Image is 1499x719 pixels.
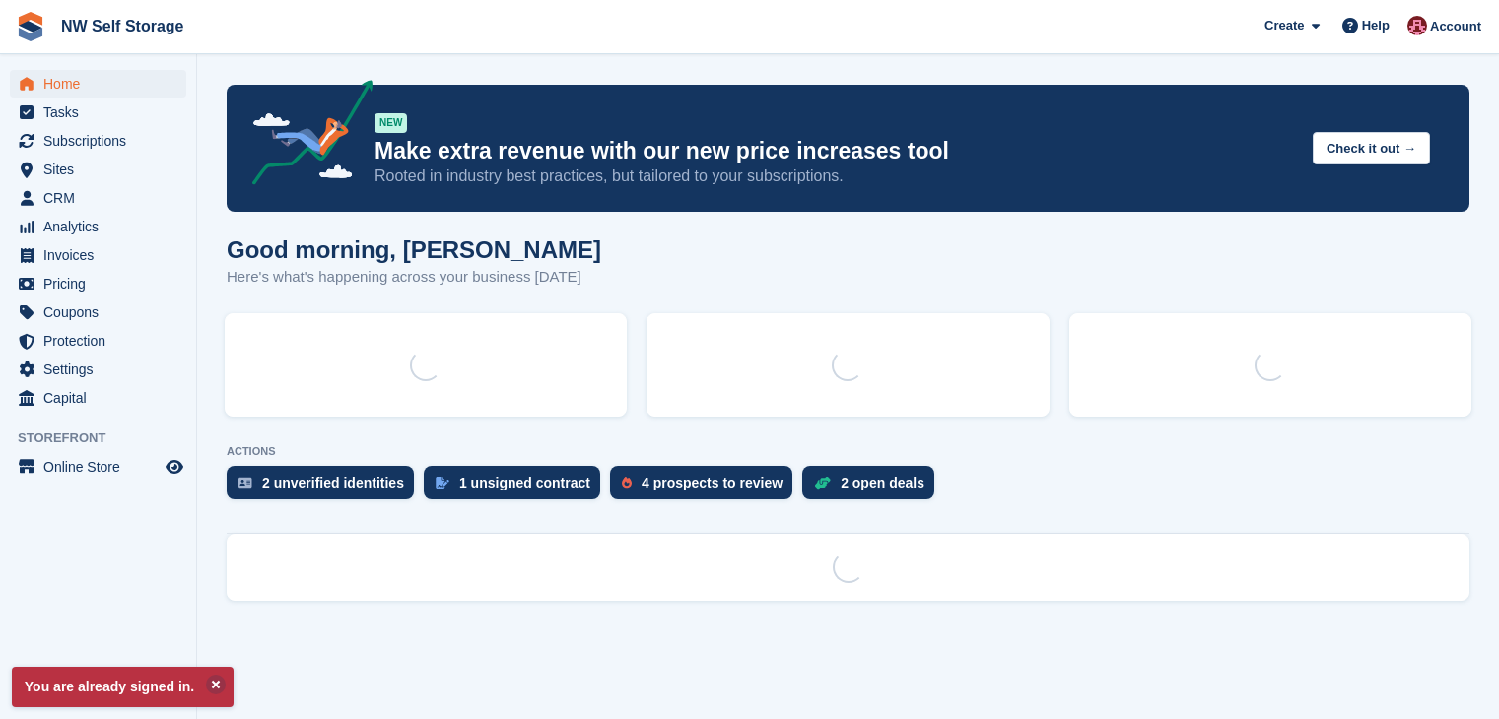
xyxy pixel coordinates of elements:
div: 4 prospects to review [642,475,783,490]
span: Tasks [43,98,162,126]
span: Capital [43,384,162,412]
p: You are already signed in. [12,667,234,707]
button: Check it out → [1313,132,1430,164]
a: 2 open deals [802,466,944,509]
div: NEW [375,113,407,133]
span: Settings [43,356,162,383]
img: Josh Vines [1407,16,1427,35]
a: menu [10,98,186,126]
a: 2 unverified identities [227,466,424,509]
span: Coupons [43,298,162,326]
a: menu [10,184,186,212]
span: Storefront [18,428,196,448]
span: Home [43,70,162,98]
img: deal-1b604bf984904fb50ccaf53a9ad4b4a5d6e5aea283cecdc64d6e3604feb123c2.svg [814,476,831,490]
span: Online Store [43,453,162,481]
div: 2 open deals [841,475,924,490]
span: Help [1362,16,1390,35]
a: menu [10,213,186,240]
a: menu [10,70,186,98]
div: 1 unsigned contract [459,475,590,490]
p: Here's what's happening across your business [DATE] [227,266,601,289]
img: verify_identity-adf6edd0f0f0b5bbfe63781bf79b02c33cf7c696d77639b501bdc392416b5a36.svg [238,477,252,489]
img: price-adjustments-announcement-icon-8257ccfd72463d97f412b2fc003d46551f7dbcb40ab6d574587a9cd5c0d94... [236,80,374,192]
a: 4 prospects to review [610,466,802,509]
p: ACTIONS [227,445,1469,458]
img: stora-icon-8386f47178a22dfd0bd8f6a31ec36ba5ce8667c1dd55bd0f319d3a0aa187defe.svg [16,12,45,41]
a: menu [10,298,186,326]
span: Account [1430,17,1481,36]
a: menu [10,241,186,269]
a: Preview store [163,455,186,479]
span: Protection [43,327,162,355]
span: Invoices [43,241,162,269]
a: menu [10,127,186,155]
a: menu [10,327,186,355]
span: Analytics [43,213,162,240]
p: Rooted in industry best practices, but tailored to your subscriptions. [375,165,1297,187]
a: menu [10,156,186,183]
span: Sites [43,156,162,183]
span: Pricing [43,270,162,297]
div: 2 unverified identities [262,475,404,490]
a: menu [10,356,186,383]
a: NW Self Storage [53,10,191,42]
h1: Good morning, [PERSON_NAME] [227,236,601,263]
a: menu [10,270,186,297]
span: Create [1264,16,1304,35]
span: CRM [43,184,162,212]
img: contract_signature_icon-13c848040528278c33f63329250d36e43548de30e8caae1d1a13099fd9432cc5.svg [436,477,449,489]
img: prospect-51fa495bee0391a8d652442698ab0144808aea92771e9ea1ae160a38d050c398.svg [622,477,632,489]
p: Make extra revenue with our new price increases tool [375,137,1297,165]
a: 1 unsigned contract [424,466,610,509]
a: menu [10,453,186,481]
a: menu [10,384,186,412]
span: Subscriptions [43,127,162,155]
